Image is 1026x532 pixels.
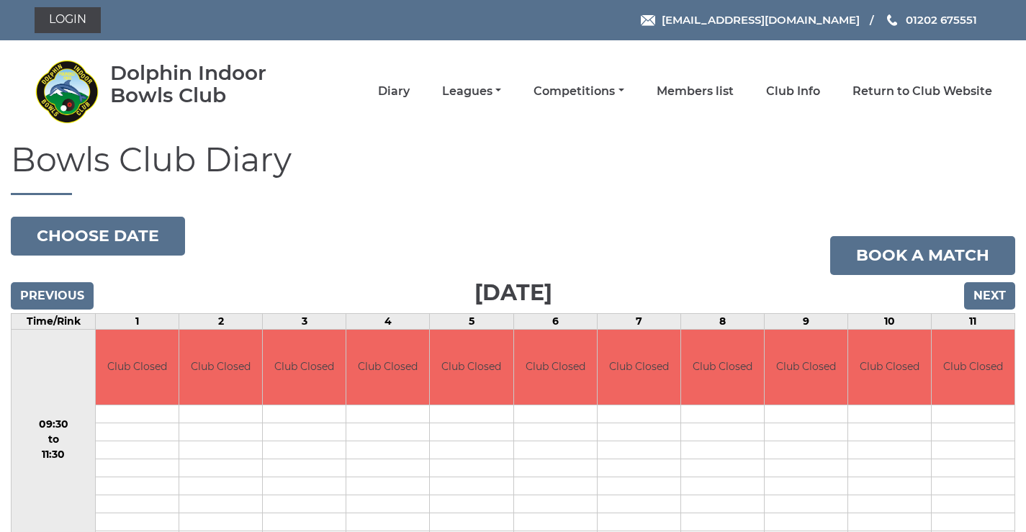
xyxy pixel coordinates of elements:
td: Club Closed [598,330,680,405]
img: Phone us [887,14,897,26]
td: Club Closed [514,330,597,405]
td: Club Closed [681,330,764,405]
td: Time/Rink [12,313,96,329]
div: Dolphin Indoor Bowls Club [110,62,308,107]
td: 4 [346,313,430,329]
td: 8 [680,313,764,329]
td: Club Closed [848,330,931,405]
a: Email [EMAIL_ADDRESS][DOMAIN_NAME] [641,12,860,28]
a: Diary [378,84,410,99]
input: Next [964,282,1015,310]
button: Choose date [11,217,185,256]
td: 9 [764,313,847,329]
td: 5 [430,313,513,329]
input: Previous [11,282,94,310]
td: Club Closed [346,330,429,405]
img: Email [641,15,655,26]
h1: Bowls Club Diary [11,142,1015,195]
td: Club Closed [765,330,847,405]
a: Club Info [766,84,820,99]
td: 2 [179,313,263,329]
a: Members list [657,84,734,99]
td: Club Closed [932,330,1014,405]
td: Club Closed [96,330,179,405]
td: 11 [931,313,1014,329]
span: [EMAIL_ADDRESS][DOMAIN_NAME] [662,13,860,27]
a: Leagues [442,84,501,99]
td: Club Closed [179,330,262,405]
a: Competitions [534,84,624,99]
td: Club Closed [430,330,513,405]
td: 3 [263,313,346,329]
a: Login [35,7,101,33]
td: 7 [597,313,680,329]
a: Book a match [830,236,1015,275]
a: Return to Club Website [852,84,992,99]
img: Dolphin Indoor Bowls Club [35,59,99,124]
td: 10 [847,313,931,329]
td: 6 [513,313,597,329]
span: 01202 675551 [906,13,977,27]
td: Club Closed [263,330,346,405]
a: Phone us 01202 675551 [885,12,977,28]
td: 1 [96,313,179,329]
